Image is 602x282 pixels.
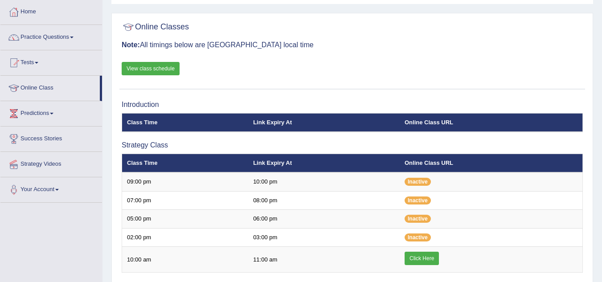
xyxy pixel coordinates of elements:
a: Success Stories [0,127,102,149]
th: Link Expiry At [248,154,400,172]
b: Note: [122,41,140,49]
td: 10:00 am [122,247,249,273]
th: Online Class URL [400,113,583,132]
span: Inactive [405,215,431,223]
th: Class Time [122,154,249,172]
th: Online Class URL [400,154,583,172]
th: Class Time [122,113,249,132]
a: Online Class [0,76,100,98]
th: Link Expiry At [248,113,400,132]
h3: All timings below are [GEOGRAPHIC_DATA] local time [122,41,583,49]
td: 02:00 pm [122,228,249,247]
a: Your Account [0,177,102,200]
td: 11:00 am [248,247,400,273]
td: 06:00 pm [248,210,400,229]
a: Tests [0,50,102,73]
span: Inactive [405,196,431,204]
a: Practice Questions [0,25,102,47]
h3: Introduction [122,101,583,109]
td: 05:00 pm [122,210,249,229]
a: Click Here [405,252,439,265]
a: Strategy Videos [0,152,102,174]
td: 08:00 pm [248,191,400,210]
h2: Online Classes [122,20,189,34]
td: 07:00 pm [122,191,249,210]
span: Inactive [405,233,431,241]
h3: Strategy Class [122,141,583,149]
a: Predictions [0,101,102,123]
td: 10:00 pm [248,172,400,191]
a: View class schedule [122,62,180,75]
td: 09:00 pm [122,172,249,191]
span: Inactive [405,178,431,186]
td: 03:00 pm [248,228,400,247]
